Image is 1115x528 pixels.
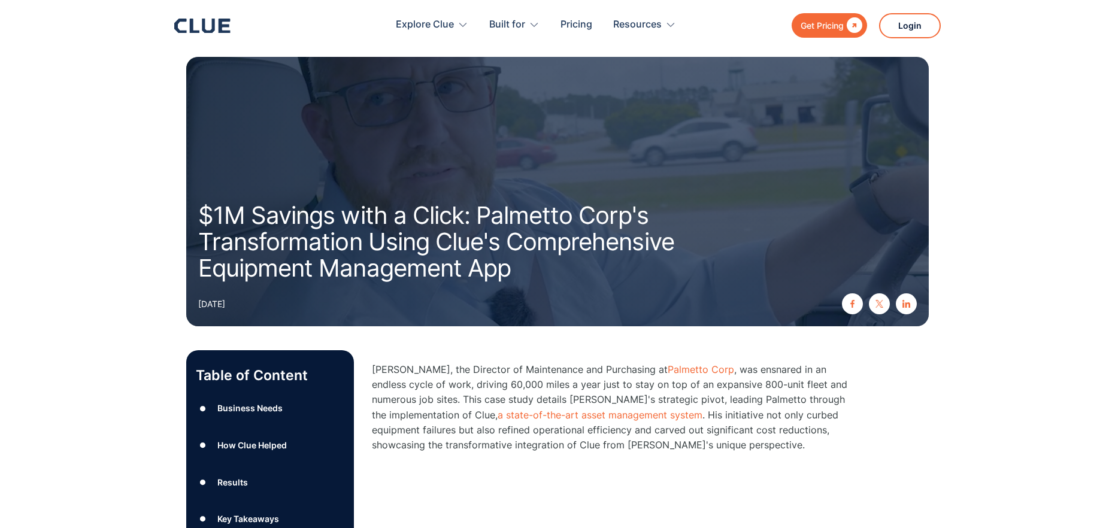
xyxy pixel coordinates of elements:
[792,13,867,38] a: Get Pricing
[196,510,210,528] div: ●
[196,510,344,528] a: ●Key Takeaways
[879,13,941,38] a: Login
[801,18,844,33] div: Get Pricing
[613,6,676,44] div: Resources
[396,6,454,44] div: Explore Clue
[498,409,702,421] a: a state-of-the-art asset management system
[902,300,910,308] img: linkedin icon
[217,511,279,526] div: Key Takeaways
[217,438,287,453] div: How Clue Helped
[396,6,468,44] div: Explore Clue
[196,436,210,454] div: ●
[372,362,851,453] p: [PERSON_NAME], the Director of Maintenance and Purchasing at , was ensnared in an endless cycle o...
[668,363,734,375] a: Palmetto Corp
[196,436,344,454] a: ●How Clue Helped
[196,399,210,417] div: ●
[198,296,225,311] div: [DATE]
[198,202,701,281] h1: $1M Savings with a Click: Palmetto Corp's Transformation Using Clue's Comprehensive Equipment Man...
[844,18,862,33] div: 
[196,473,344,491] a: ●Results
[217,400,283,415] div: Business Needs
[489,6,540,44] div: Built for
[849,300,856,308] img: facebook icon
[560,6,592,44] a: Pricing
[196,399,344,417] a: ●Business Needs
[489,6,525,44] div: Built for
[217,475,248,490] div: Results
[196,366,344,385] p: Table of Content
[196,473,210,491] div: ●
[613,6,662,44] div: Resources
[875,300,883,308] img: twitter X icon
